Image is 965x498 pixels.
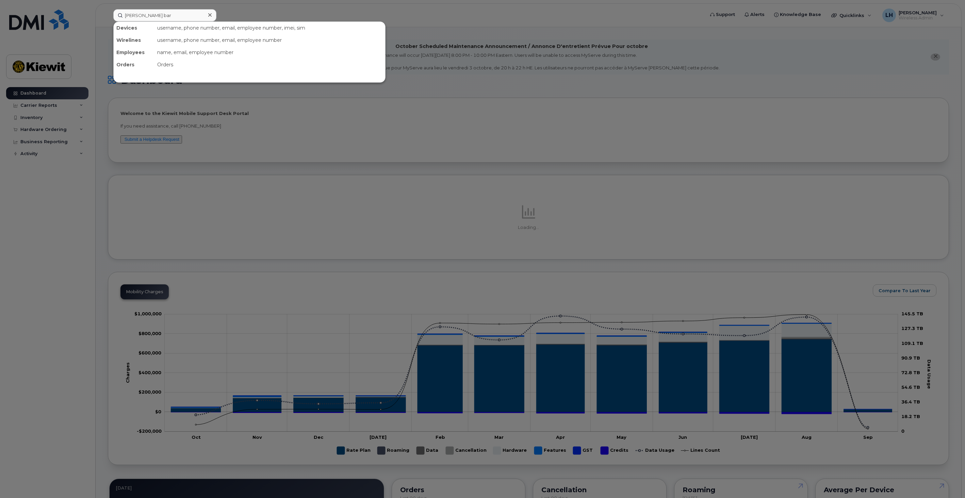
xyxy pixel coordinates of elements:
div: Employees [114,46,154,59]
div: Wirelines [114,34,154,46]
div: username, phone number, email, employee number, imei, sim [154,22,385,34]
div: Orders [114,59,154,71]
div: name, email, employee number [154,46,385,59]
div: Orders [154,59,385,71]
div: Devices [114,22,154,34]
div: username, phone number, email, employee number [154,34,385,46]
